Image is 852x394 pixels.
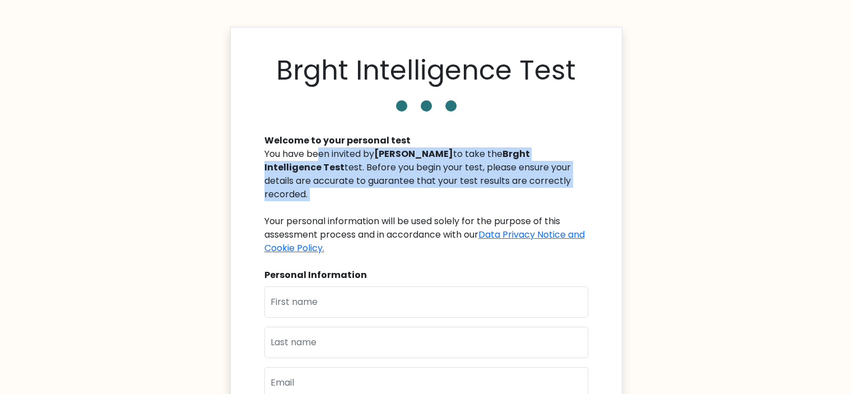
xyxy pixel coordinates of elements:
a: Data Privacy Notice and Cookie Policy. [264,228,585,254]
div: Welcome to your personal test [264,134,588,147]
input: First name [264,286,588,318]
b: [PERSON_NAME] [374,147,453,160]
input: Last name [264,327,588,358]
div: Personal Information [264,268,588,282]
b: Brght Intelligence Test [264,147,530,174]
div: You have been invited by to take the test. Before you begin your test, please ensure your details... [264,147,588,255]
h1: Brght Intelligence Test [276,54,576,87]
